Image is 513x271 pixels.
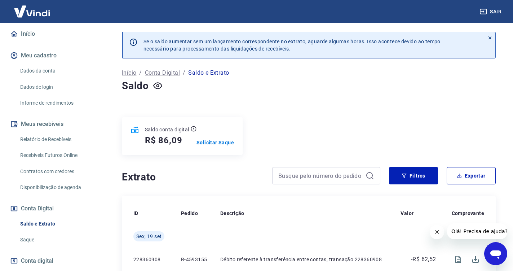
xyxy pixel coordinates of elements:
p: / [139,69,142,77]
p: R-4593155 [181,256,209,263]
p: Débito referente à transferência entre contas, transação 228360908 [220,256,389,263]
iframe: Botão para abrir a janela de mensagens [484,242,507,265]
p: / [183,69,185,77]
a: Início [122,69,136,77]
p: Valor [401,210,414,217]
input: Busque pelo número do pedido [278,170,363,181]
p: -R$ 62,52 [411,255,436,264]
button: Filtros [389,167,438,184]
span: Download [467,251,484,268]
span: Visualizar [450,251,467,268]
h4: Extrato [122,170,264,184]
span: Sex, 19 set [136,233,162,240]
span: Olá! Precisa de ajuda? [4,5,61,11]
p: Descrição [220,210,244,217]
h5: R$ 86,09 [145,135,182,146]
a: Contratos com credores [17,164,99,179]
a: Dados de login [17,80,99,95]
p: Se o saldo aumentar sem um lançamento correspondente no extrato, aguarde algumas horas. Isso acon... [143,38,441,52]
a: Informe de rendimentos [17,96,99,110]
button: Meu cadastro [9,48,99,64]
a: Dados da conta [17,64,99,78]
p: Saldo conta digital [145,126,189,133]
a: Início [9,26,99,42]
p: Comprovante [452,210,484,217]
a: Saldo e Extrato [17,217,99,231]
button: Sair [478,5,504,18]
a: Saque [17,232,99,247]
iframe: Mensagem da empresa [447,223,507,239]
p: ID [133,210,138,217]
a: Recebíveis Futuros Online [17,148,99,163]
a: Relatório de Recebíveis [17,132,99,147]
a: Conta digital [9,253,99,269]
a: Solicitar Saque [196,139,234,146]
a: Disponibilização de agenda [17,180,99,195]
p: 228360908 [133,256,169,263]
img: Vindi [9,0,56,22]
button: Exportar [447,167,496,184]
h4: Saldo [122,79,149,93]
a: Conta Digital [145,69,180,77]
button: Conta Digital [9,201,99,217]
span: Conta digital [21,256,53,266]
iframe: Fechar mensagem [430,225,444,239]
p: Pedido [181,210,198,217]
p: Saldo e Extrato [188,69,229,77]
button: Meus recebíveis [9,116,99,132]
